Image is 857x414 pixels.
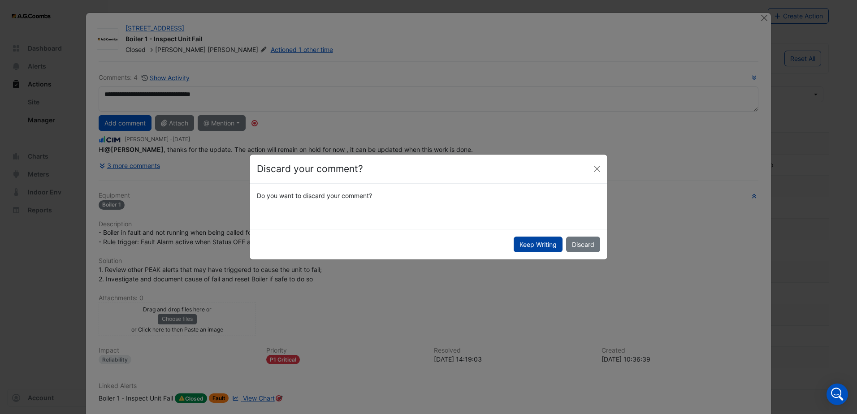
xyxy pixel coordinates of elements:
h4: Discard your comment? [257,162,363,176]
div: Do you want to discard your comment? [251,191,606,200]
button: Keep Writing [514,237,563,252]
button: Close [590,162,604,176]
button: Discard [566,237,600,252]
div: Open Intercom Messenger [827,384,848,405]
